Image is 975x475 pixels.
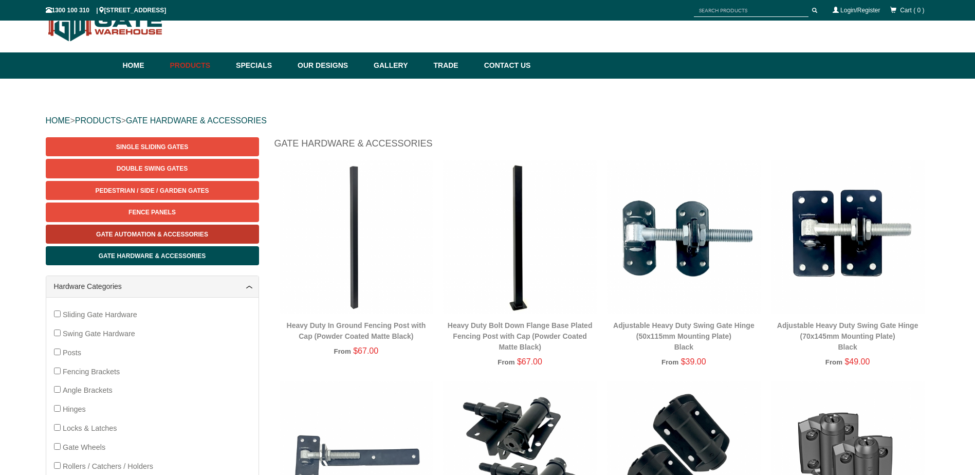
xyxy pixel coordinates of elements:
a: GATE HARDWARE & ACCESSORIES [126,116,267,125]
a: Adjustable Heavy Duty Swing Gate Hinge (50x115mm Mounting Plate)Black [613,321,755,351]
a: Fence Panels [46,203,259,222]
span: Gate Hardware & Accessories [99,252,206,260]
a: Login/Register [840,7,880,14]
img: Heavy Duty Bolt Down Flange Base Plated Fencing Post with Cap (Powder Coated Matte Black) - Gate ... [443,160,597,314]
h1: Gate Hardware & Accessories [274,137,930,155]
span: Locks & Latches [63,424,117,432]
a: Heavy Duty In Ground Fencing Post with Cap (Powder Coated Matte Black) [287,321,426,340]
span: 1300 100 310 | [STREET_ADDRESS] [46,7,167,14]
a: Contact Us [479,52,531,79]
span: Angle Brackets [63,386,113,394]
a: Specials [231,52,292,79]
a: Home [123,52,165,79]
img: Adjustable Heavy Duty Swing Gate Hinge (50x115mm Mounting Plate) - Black - Gate Warehouse [607,160,761,314]
a: Heavy Duty Bolt Down Flange Base Plated Fencing Post with Cap (Powder Coated Matte Black) [448,321,593,351]
span: From [661,358,678,366]
span: Fence Panels [128,209,176,216]
span: Pedestrian / Side / Garden Gates [95,187,209,194]
a: HOME [46,116,70,125]
span: Cart ( 0 ) [900,7,924,14]
a: Products [165,52,231,79]
span: Fencing Brackets [63,368,120,376]
span: Gate Automation & Accessories [96,231,208,238]
a: Pedestrian / Side / Garden Gates [46,181,259,200]
a: Adjustable Heavy Duty Swing Gate Hinge (70x145mm Mounting Plate)Black [777,321,918,351]
div: > > [46,104,930,137]
input: SEARCH PRODUCTS [694,4,808,17]
a: Our Designs [292,52,369,79]
span: From [334,348,351,355]
a: Gallery [369,52,428,79]
img: Heavy Duty In Ground Fencing Post with Cap (Powder Coated Matte Black) - Gate Warehouse [280,160,433,314]
span: $49.00 [844,357,870,366]
span: Posts [63,349,81,357]
a: Trade [428,52,479,79]
span: Single Sliding Gates [116,143,188,151]
span: From [498,358,514,366]
span: Rollers / Catchers / Holders [63,462,153,470]
span: Double Swing Gates [117,165,188,172]
span: $67.00 [517,357,542,366]
span: Gate Wheels [63,443,105,451]
span: From [825,358,842,366]
a: Double Swing Gates [46,159,259,178]
span: Swing Gate Hardware [63,330,135,338]
a: Hardware Categories [54,281,251,292]
span: Sliding Gate Hardware [63,310,137,319]
img: Adjustable Heavy Duty Swing Gate Hinge (70x145mm Mounting Plate) - Black - Gate Warehouse [771,160,925,314]
a: Gate Automation & Accessories [46,225,259,244]
span: $39.00 [681,357,706,366]
a: Gate Hardware & Accessories [46,246,259,265]
a: PRODUCTS [75,116,121,125]
a: Single Sliding Gates [46,137,259,156]
span: $67.00 [353,346,378,355]
span: Hinges [63,405,86,413]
